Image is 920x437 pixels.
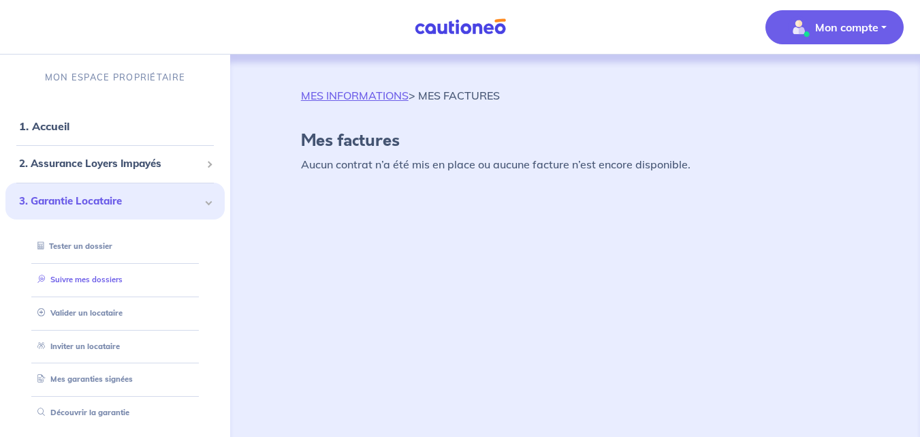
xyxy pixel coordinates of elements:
[32,275,123,284] a: Suivre mes dossiers
[22,335,208,358] div: Inviter un locataire
[5,151,225,177] div: 2. Assurance Loyers Impayés
[5,183,225,220] div: 3. Garantie Locataire
[32,408,129,417] a: Découvrir la garantie
[301,131,849,151] h4: Mes factures
[22,269,208,291] div: Suivre mes dossiers
[22,402,208,424] div: Découvrir la garantie
[22,235,208,258] div: Tester un dossier
[788,16,810,38] img: illu_account_valid_menu.svg
[45,71,185,84] p: MON ESPACE PROPRIÉTAIRE
[5,112,225,140] div: 1. Accueil
[409,18,511,35] img: Cautioneo
[815,19,878,35] p: Mon compte
[301,89,409,102] a: MES INFORMATIONS
[19,194,201,209] span: 3. Garantie Locataire
[32,241,112,251] a: Tester un dossier
[765,10,904,44] button: illu_account_valid_menu.svgMon compte
[22,368,208,391] div: Mes garanties signées
[19,156,201,172] span: 2. Assurance Loyers Impayés
[32,374,133,384] a: Mes garanties signées
[301,156,849,172] p: Aucun contrat n’a été mis en place ou aucune facture n’est encore disponible.
[32,308,123,318] a: Valider un locataire
[19,119,69,133] a: 1. Accueil
[32,342,120,351] a: Inviter un locataire
[22,302,208,325] div: Valider un locataire
[301,87,500,104] p: > MES FACTURES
